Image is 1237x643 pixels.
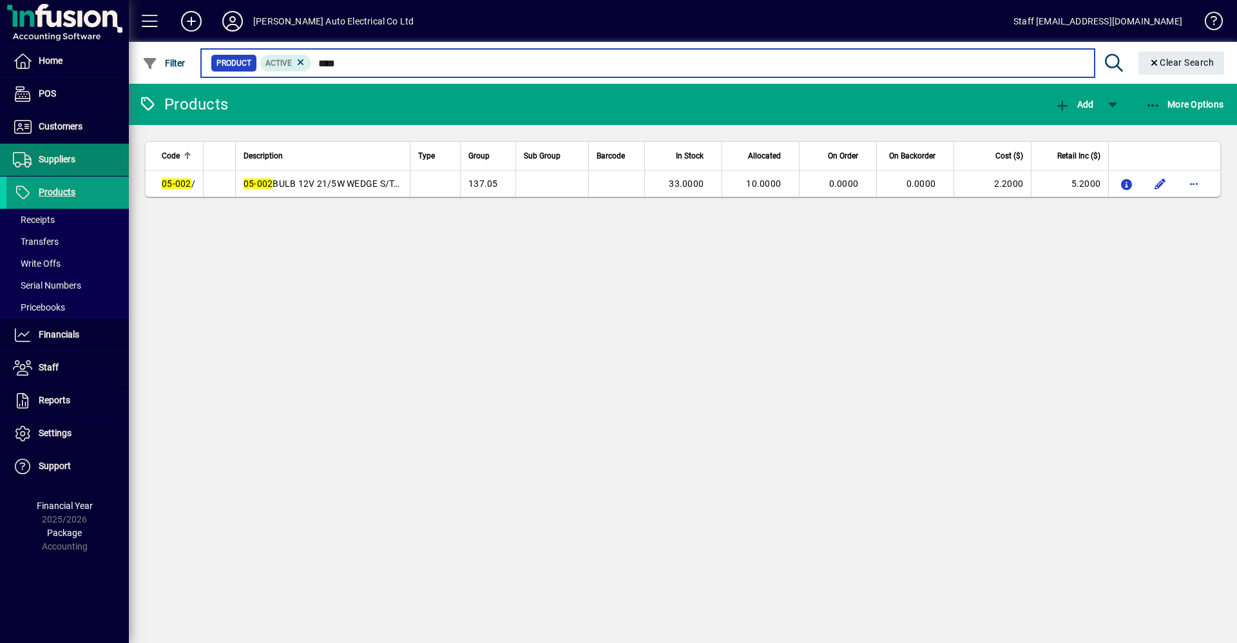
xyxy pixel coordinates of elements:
a: Staff [6,352,129,384]
button: Add [1051,93,1097,116]
span: Group [468,149,490,163]
a: Customers [6,111,129,143]
a: Serial Numbers [6,274,129,296]
span: Pricebooks [13,302,65,312]
a: Home [6,45,129,77]
a: Knowledge Base [1195,3,1221,44]
span: Settings [39,428,72,438]
span: Type [418,149,435,163]
a: Reports [6,385,129,417]
span: BULB 12V 21/5W WEDGE S/TAIL [244,178,408,189]
span: Products [39,187,75,197]
a: Write Offs [6,253,129,274]
a: Settings [6,417,129,450]
span: Transfers [13,236,59,247]
button: Add [171,10,212,33]
span: Filter [142,58,186,68]
span: Customers [39,121,82,131]
span: Description [244,149,283,163]
td: 2.2000 [954,171,1031,197]
button: Edit [1150,173,1171,194]
span: Allocated [748,149,781,163]
div: Description [244,149,402,163]
a: Pricebooks [6,296,129,318]
span: Sub Group [524,149,561,163]
span: Retail Inc ($) [1057,149,1100,163]
span: Add [1055,99,1093,110]
button: More Options [1142,93,1227,116]
div: On Backorder [885,149,947,163]
span: On Order [828,149,858,163]
div: Products [139,94,228,115]
span: Staff [39,362,59,372]
span: 10.0000 [746,178,781,189]
div: Allocated [730,149,792,163]
em: 05-002 [162,178,191,189]
mat-chip: Activation Status: Active [260,55,312,72]
span: 33.0000 [669,178,704,189]
a: Receipts [6,209,129,231]
span: Serial Numbers [13,280,81,291]
span: 0.0000 [829,178,859,189]
div: Sub Group [524,149,580,163]
span: Reports [39,395,70,405]
span: POS [39,88,56,99]
span: Support [39,461,71,471]
span: Home [39,55,62,66]
button: Clear [1138,52,1225,75]
a: Suppliers [6,144,129,176]
span: Receipts [13,215,55,225]
div: In Stock [653,149,715,163]
button: Filter [139,52,189,75]
a: Financials [6,319,129,351]
span: Clear Search [1149,57,1214,68]
span: Active [265,59,292,68]
td: 5.2000 [1031,171,1108,197]
div: Group [468,149,508,163]
span: In Stock [676,149,704,163]
a: Transfers [6,231,129,253]
div: Barcode [597,149,637,163]
span: 137.05 [468,178,498,189]
div: [PERSON_NAME] Auto Electrical Co Ltd [253,11,414,32]
span: Code [162,149,180,163]
div: Staff [EMAIL_ADDRESS][DOMAIN_NAME] [1013,11,1182,32]
span: Package [47,528,82,538]
span: Financials [39,329,79,340]
span: On Backorder [889,149,935,163]
a: POS [6,78,129,110]
button: Profile [212,10,253,33]
button: More options [1184,173,1204,194]
span: 0.0000 [906,178,936,189]
div: Type [418,149,452,163]
div: On Order [807,149,870,163]
div: Code [162,149,195,163]
span: Write Offs [13,258,61,269]
span: More Options [1146,99,1224,110]
span: / [162,178,195,189]
a: Support [6,450,129,483]
span: Cost ($) [995,149,1023,163]
em: 05-002 [244,178,273,189]
span: Suppliers [39,154,75,164]
span: Financial Year [37,501,93,511]
span: Product [216,57,251,70]
span: Barcode [597,149,625,163]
